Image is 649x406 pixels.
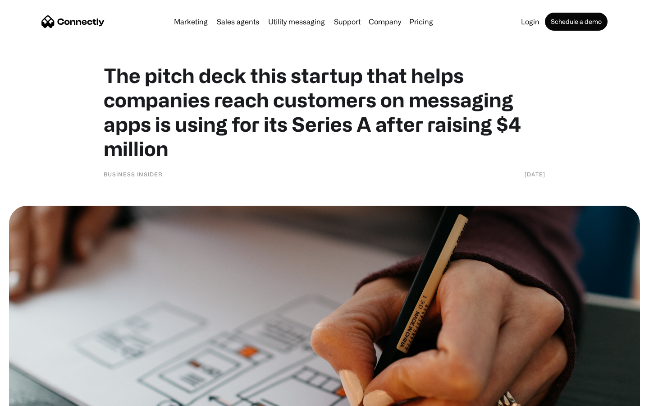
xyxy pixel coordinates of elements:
[517,18,543,25] a: Login
[369,15,401,28] div: Company
[104,170,163,179] div: Business Insider
[265,18,329,25] a: Utility messaging
[545,13,608,31] a: Schedule a demo
[170,18,211,25] a: Marketing
[104,63,545,161] h1: The pitch deck this startup that helps companies reach customers on messaging apps is using for i...
[330,18,364,25] a: Support
[525,170,545,179] div: [DATE]
[18,390,54,403] ul: Language list
[9,390,54,403] aside: Language selected: English
[406,18,437,25] a: Pricing
[213,18,263,25] a: Sales agents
